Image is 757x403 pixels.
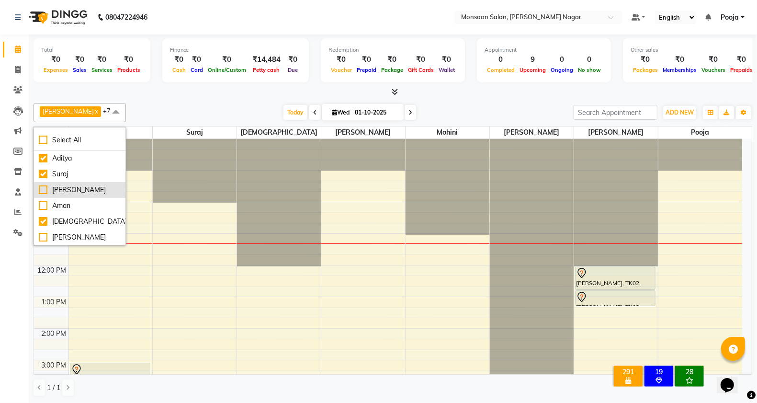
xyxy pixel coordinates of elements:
span: [PERSON_NAME] [490,127,574,138]
div: ₹0 [89,54,115,65]
div: ₹0 [728,54,755,65]
span: Prepaids [728,67,755,73]
div: ₹0 [188,54,205,65]
div: 9 [517,54,548,65]
div: 0 [548,54,576,65]
span: Package [379,67,406,73]
span: Memberships [660,67,699,73]
div: ₹0 [660,54,699,65]
div: 28 [677,368,702,376]
div: ₹0 [406,54,436,65]
div: ₹0 [284,54,301,65]
span: Products [115,67,143,73]
span: Wallet [436,67,457,73]
div: 3:00 PM [40,360,68,370]
span: Today [283,105,307,120]
span: Services [89,67,115,73]
span: Ongoing [548,67,576,73]
span: Sales [70,67,89,73]
div: Stylist [34,127,68,137]
span: Aditya [69,127,153,138]
img: logo [24,4,90,31]
span: +7 [103,107,118,115]
span: Wed [329,109,352,116]
div: 19 [646,368,671,376]
div: ₹0 [41,54,70,65]
div: 2:00 PM [40,329,68,339]
span: Vouchers [699,67,728,73]
div: Select All [39,135,121,145]
a: x [94,107,98,115]
div: [PERSON_NAME], TK03, 03:00 PM-03:30 PM, Hair ([DEMOGRAPHIC_DATA]) - Hair Cut [70,363,150,378]
span: Packages [631,67,660,73]
span: Card [188,67,205,73]
span: Suraj [153,127,237,138]
div: ₹0 [70,54,89,65]
div: ₹0 [436,54,457,65]
div: Redemption [328,46,457,54]
div: Suraj [39,169,121,179]
div: ₹0 [631,54,660,65]
button: ADD NEW [663,106,696,119]
input: Search Appointment [574,105,657,120]
iframe: chat widget [717,365,747,393]
div: Aditya [39,153,121,163]
div: 0 [576,54,603,65]
span: Cash [170,67,188,73]
span: [PERSON_NAME] [574,127,658,138]
div: ₹0 [379,54,406,65]
span: No show [576,67,603,73]
input: 2025-10-01 [352,105,400,120]
span: [PERSON_NAME] [321,127,405,138]
div: Total [41,46,143,54]
div: ₹0 [170,54,188,65]
span: Petty cash [251,67,282,73]
div: 12:00 PM [36,265,68,276]
span: 1 / 1 [47,383,60,393]
div: [PERSON_NAME], TK02, 12:00 PM-12:45 PM, Hair - Hair Cut [576,267,655,289]
span: Completed [485,67,517,73]
div: 1:00 PM [40,297,68,307]
span: Prepaid [354,67,379,73]
span: Pooja [721,12,739,23]
div: ₹0 [354,54,379,65]
div: [PERSON_NAME] [39,185,121,195]
div: [PERSON_NAME], TK02, 12:45 PM-01:15 PM, Hair wash KERASTASE [576,291,655,306]
span: Pooja [658,127,742,138]
span: Voucher [328,67,354,73]
div: ₹0 [699,54,728,65]
span: [PERSON_NAME] [43,107,94,115]
span: Upcoming [517,67,548,73]
div: ₹0 [115,54,143,65]
div: Finance [170,46,301,54]
div: 0 [485,54,517,65]
span: Online/Custom [205,67,249,73]
span: Expenses [41,67,70,73]
span: Due [285,67,300,73]
div: [PERSON_NAME] [39,232,121,242]
div: ₹0 [205,54,249,65]
div: 291 [616,368,641,376]
div: Appointment [485,46,603,54]
div: Aman [39,201,121,211]
div: [DEMOGRAPHIC_DATA] [39,217,121,227]
div: ₹14,484 [249,54,284,65]
b: 08047224946 [105,4,147,31]
span: Gift Cards [406,67,436,73]
span: Mohini [406,127,489,138]
div: ₹0 [328,54,354,65]
span: [DEMOGRAPHIC_DATA] [237,127,321,138]
span: ADD NEW [666,109,694,116]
